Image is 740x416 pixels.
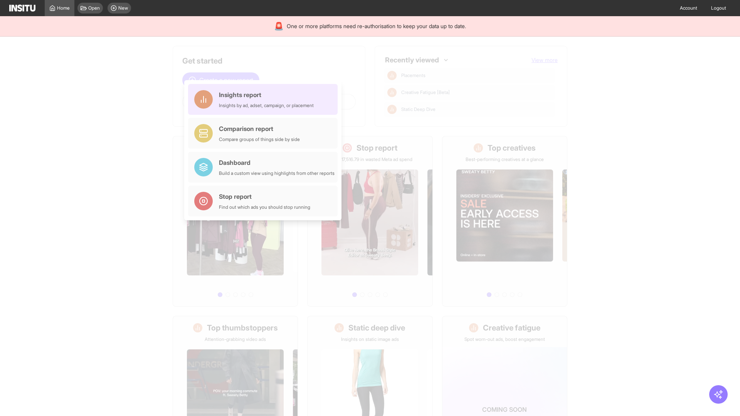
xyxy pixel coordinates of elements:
[274,21,284,32] div: 🚨
[88,5,100,11] span: Open
[219,102,314,109] div: Insights by ad, adset, campaign, or placement
[219,192,310,201] div: Stop report
[9,5,35,12] img: Logo
[219,204,310,210] div: Find out which ads you should stop running
[219,124,300,133] div: Comparison report
[219,90,314,99] div: Insights report
[219,170,335,176] div: Build a custom view using highlights from other reports
[219,158,335,167] div: Dashboard
[57,5,70,11] span: Home
[287,22,466,30] span: One or more platforms need re-authorisation to keep your data up to date.
[219,136,300,143] div: Compare groups of things side by side
[118,5,128,11] span: New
